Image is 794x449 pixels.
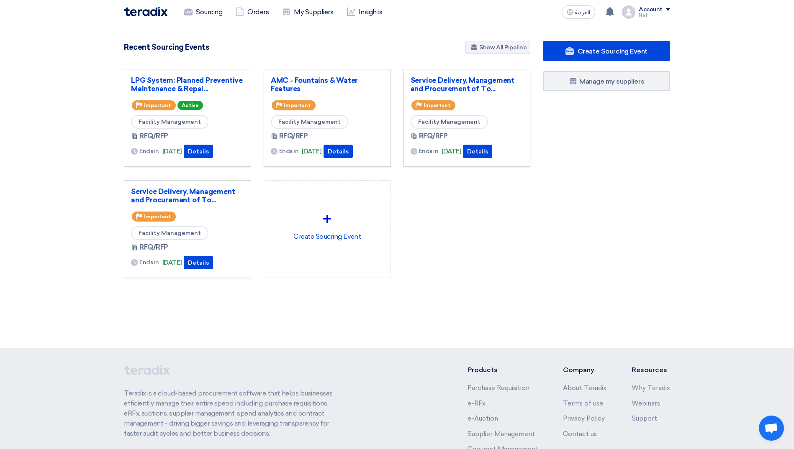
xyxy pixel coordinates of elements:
[162,147,182,156] span: [DATE]
[184,256,213,269] button: Details
[563,415,605,422] a: Privacy Policy
[271,115,348,129] span: Facility Management
[139,242,168,253] span: RFQ/RFP
[424,102,450,108] span: Important
[139,131,168,141] span: RFQ/RFP
[124,7,167,16] img: Teradix logo
[144,102,171,108] span: Important
[463,145,492,158] button: Details
[279,131,308,141] span: RFQ/RFP
[563,384,606,392] a: About Teradix
[124,43,209,52] h4: Recent Sourcing Events
[124,388,342,439] p: Teradix is a cloud-based procurement software that helps businesses efficiently manage their enti...
[177,101,203,110] span: Active
[162,258,182,268] span: [DATE]
[411,115,488,129] span: Facility Management
[184,145,213,158] button: Details
[131,226,208,240] span: Facility Management
[468,384,529,392] a: Purchase Requisition
[177,3,229,21] a: Sourcing
[622,5,635,19] img: profile_test.png
[563,365,606,375] li: Company
[562,5,595,19] button: العربية
[139,147,159,156] span: Ends in
[442,147,461,156] span: [DATE]
[279,147,299,156] span: Ends in
[468,400,486,407] a: e-RFx
[271,207,384,232] div: +
[468,430,535,438] a: Supplier Management
[411,76,524,93] a: Service Delivery, Management and Procurement of To...
[632,415,657,422] a: Support
[302,147,321,156] span: [DATE]
[229,3,275,21] a: Orders
[639,6,663,13] div: Account
[632,384,670,392] a: Why Teradix
[271,76,384,93] a: AMC - Fountains & Water Features
[144,214,171,219] span: Important
[563,400,603,407] a: Terms of use
[275,3,340,21] a: My Suppliers
[575,10,590,15] span: العربية
[340,3,389,21] a: Insights
[578,47,648,55] span: Create Sourcing Event
[284,102,311,108] span: Important
[632,400,660,407] a: Webinars
[468,365,538,375] li: Products
[131,76,244,93] a: LPG System: Planned Preventive Maintenance & Repai...
[465,41,530,54] a: Show All Pipeline
[563,430,597,438] a: Contact us
[759,416,784,441] div: Open chat
[419,131,448,141] span: RFQ/RFP
[543,71,670,91] a: Manage my suppliers
[419,147,439,156] span: Ends in
[131,115,208,129] span: Facility Management
[131,187,244,204] a: Service Delivery, Management and Procurement of To...
[324,145,353,158] button: Details
[271,187,384,261] div: Create Soucring Event
[139,258,159,267] span: Ends in
[468,415,498,422] a: e-Auction
[639,13,670,18] div: Naif
[632,365,670,375] li: Resources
